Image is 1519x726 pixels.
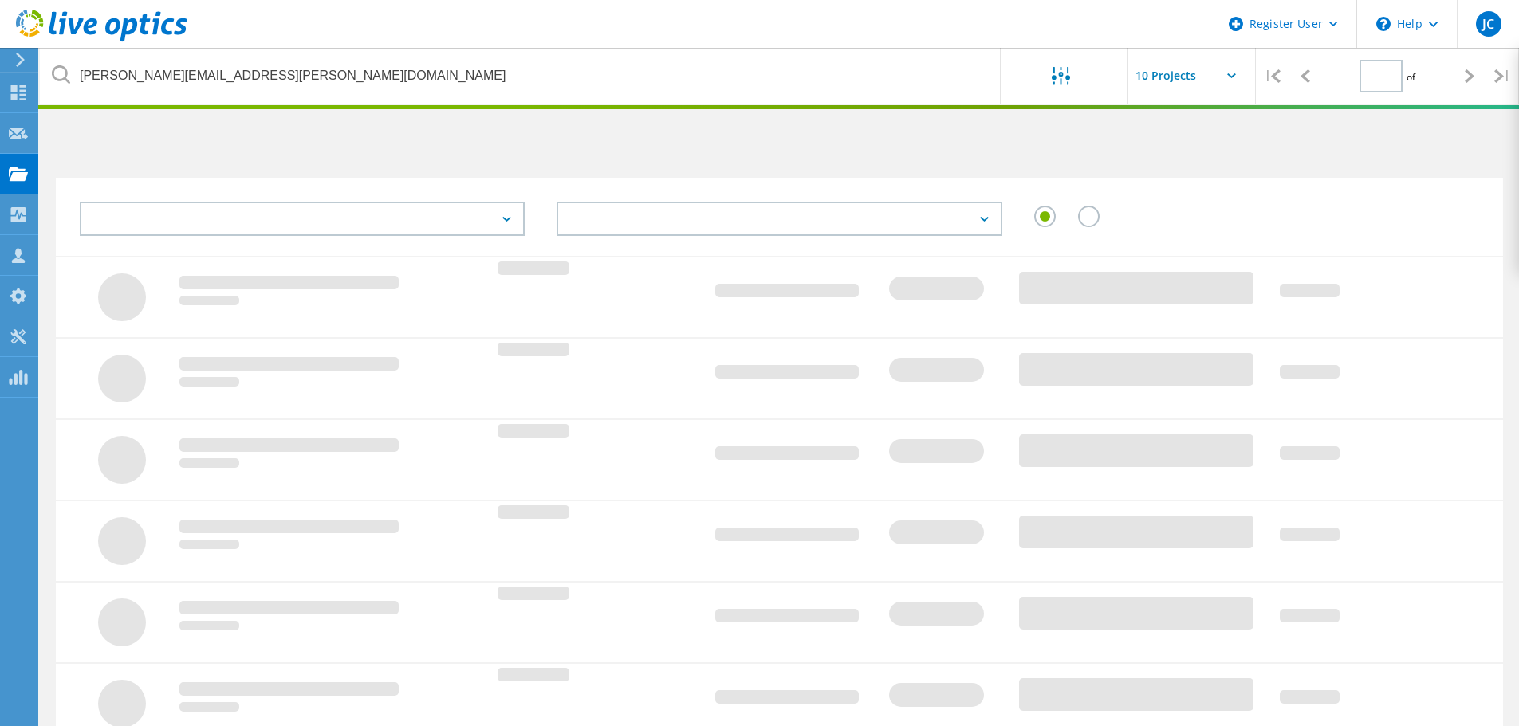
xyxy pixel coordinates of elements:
[16,33,187,45] a: Live Optics Dashboard
[1407,70,1415,84] span: of
[1376,17,1391,31] svg: \n
[40,48,1002,104] input: undefined
[1486,48,1519,104] div: |
[1256,48,1289,104] div: |
[1482,18,1494,30] span: JC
